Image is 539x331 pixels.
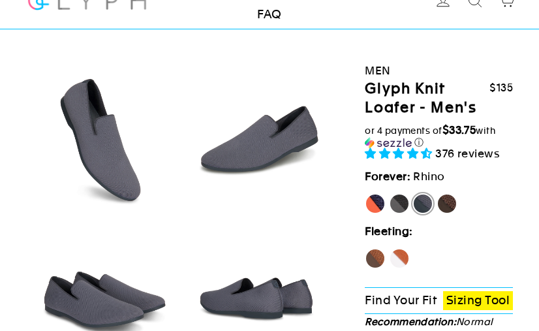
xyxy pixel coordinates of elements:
[389,248,410,269] label: Fox
[365,316,456,327] strong: Recommendation:
[32,68,175,211] img: Rhino
[365,147,435,160] span: 4.73 stars
[187,68,330,211] img: Rhino
[365,124,513,149] div: or 4 payments of with
[443,291,513,310] a: Sizing Tool
[412,193,433,214] label: Rhino
[437,193,457,214] label: Mustang
[365,193,386,214] label: [PERSON_NAME]
[413,170,444,183] span: Rhino
[442,123,476,136] span: $33.75
[365,225,412,238] strong: Fleeting:
[435,147,500,160] span: 376 reviews
[489,82,513,94] span: $135
[365,137,412,149] img: Sezzle
[365,170,410,183] strong: Forever:
[365,248,386,269] label: Hawk
[365,80,489,117] h1: Glyph Knit Loafer - Men's
[365,62,513,80] div: Men
[389,193,410,214] label: Panther
[365,293,437,307] span: Find Your Fit
[365,124,513,149] div: or 4 payments of$33.75withSezzle Click to learn more about Sezzle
